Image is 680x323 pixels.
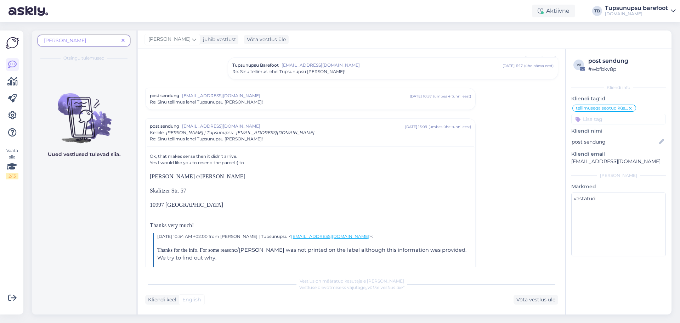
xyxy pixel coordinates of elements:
[150,153,471,160] div: Ok, that makes sense then it didn't arrive.
[571,150,666,158] p: Kliendi email
[571,193,666,256] textarea: vastatud
[524,63,554,68] div: ( ühe päeva eest )
[44,37,86,44] span: [PERSON_NAME]
[150,160,471,166] div: Yes I would like you to resend the parcel :) to
[577,62,581,67] span: w
[405,124,427,129] div: [DATE] 13:09
[410,94,432,99] div: [DATE] 10:57
[6,36,19,50] img: Askly Logo
[150,99,263,105] span: Re: Sinu tellimus lehel Tupsunupsu [PERSON_NAME]!
[588,57,664,65] div: post sendung
[145,296,176,303] div: Kliendi keel
[150,123,179,129] span: post sendung
[150,173,245,179] span: [PERSON_NAME] c/[PERSON_NAME]
[300,278,404,284] span: Vestlus on määratud kasutajale [PERSON_NAME]
[6,147,18,179] div: Vaata siia
[429,124,471,129] div: ( umbes ühe tunni eest )
[232,68,345,75] span: Re: Sinu tellimus lehel Tupsunupsu [PERSON_NAME]!
[571,172,666,179] div: [PERSON_NAME]
[503,63,523,68] div: [DATE] 11:17
[182,296,201,303] span: English
[150,93,179,99] span: post sendung
[605,11,668,17] div: [DOMAIN_NAME]
[150,222,194,228] span: Thanks very much!
[576,106,628,110] span: tellimusega seotud küsumus
[532,5,575,17] div: Aktiivne
[588,65,664,73] div: # wbfbkv8p
[150,130,165,135] span: Kellele :
[148,35,191,43] span: [PERSON_NAME]
[572,138,658,146] input: Lisa nimi
[365,285,404,290] i: „Võtke vestlus üle”
[244,35,289,44] div: Võta vestlus üle
[571,127,666,135] p: Kliendi nimi
[592,6,602,16] div: TB
[150,136,263,142] span: Re: Sinu tellimus lehel Tupsunupsu [PERSON_NAME]!
[605,5,668,11] div: Tupsunupsu barefoot
[291,234,369,239] a: [EMAIL_ADDRESS][DOMAIN_NAME]
[282,62,503,68] span: [EMAIL_ADDRESS][DOMAIN_NAME]
[571,183,666,190] p: Märkmed
[6,173,18,179] div: 2 / 3
[200,36,236,43] div: juhib vestlust
[299,285,404,290] span: Vestluse ülevõtmiseks vajutage
[182,93,410,99] span: [EMAIL_ADDRESS][DOMAIN_NAME]
[166,130,233,135] span: [PERSON_NAME] | Tupsunupsu
[157,247,466,261] span: c/[PERSON_NAME] was not printed on the label although this information was provided. We try to fi...
[150,188,186,194] span: Skalitzer Str. 57
[571,95,666,102] p: Kliendi tag'id
[236,130,314,135] span: [EMAIL_ADDRESS][DOMAIN_NAME]
[32,80,136,144] img: No chats
[150,202,223,208] span: 10997 [GEOGRAPHIC_DATA]
[157,247,234,253] span: Thanks for the info. For some reason
[232,62,279,68] span: Tupsunupsu Barefoot
[63,55,104,61] span: Otsingu tulemused
[571,84,666,91] div: Kliendi info
[433,94,471,99] div: ( umbes 4 tunni eest )
[48,151,120,158] p: Uued vestlused tulevad siia.
[182,123,405,129] span: [EMAIL_ADDRESS][DOMAIN_NAME]
[605,5,676,17] a: Tupsunupsu barefoot[DOMAIN_NAME]
[571,158,666,165] p: [EMAIL_ADDRESS][DOMAIN_NAME]
[571,114,666,124] input: Lisa tag
[157,234,373,239] span: [DATE] 10:34 AM +02:00 from [PERSON_NAME] | Tupsunupsu < >:
[514,295,558,305] div: Võta vestlus üle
